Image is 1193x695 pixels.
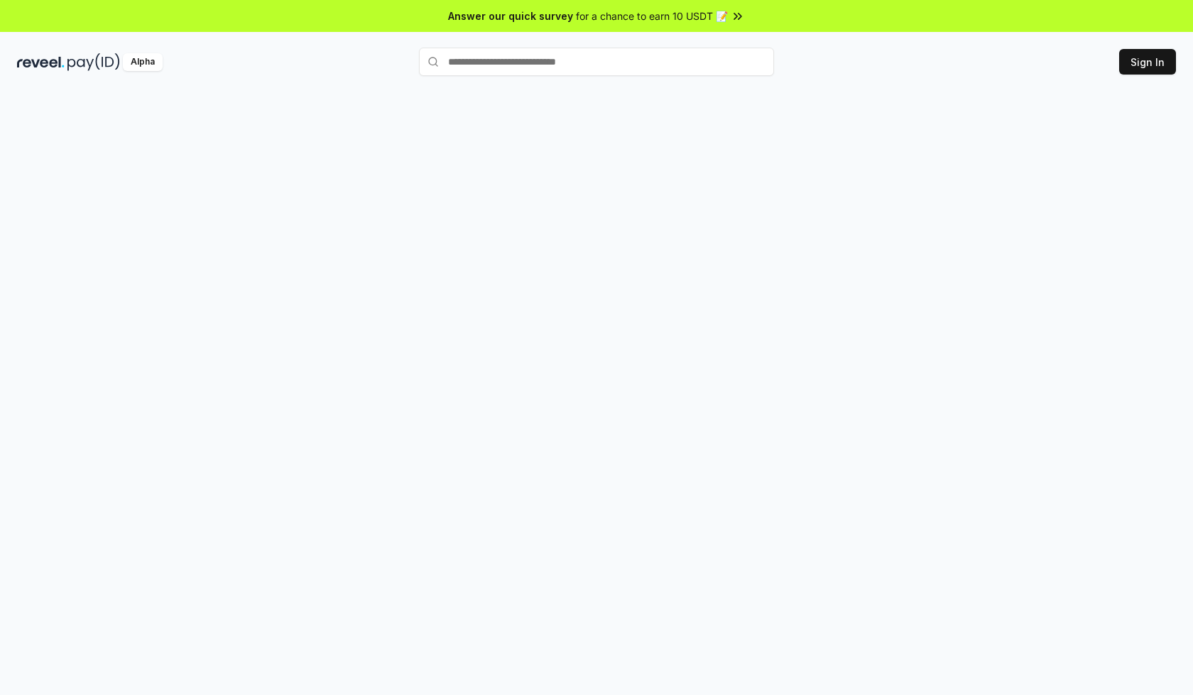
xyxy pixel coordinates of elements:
[17,53,65,71] img: reveel_dark
[448,9,573,23] span: Answer our quick survey
[576,9,728,23] span: for a chance to earn 10 USDT 📝
[67,53,120,71] img: pay_id
[123,53,163,71] div: Alpha
[1119,49,1176,75] button: Sign In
